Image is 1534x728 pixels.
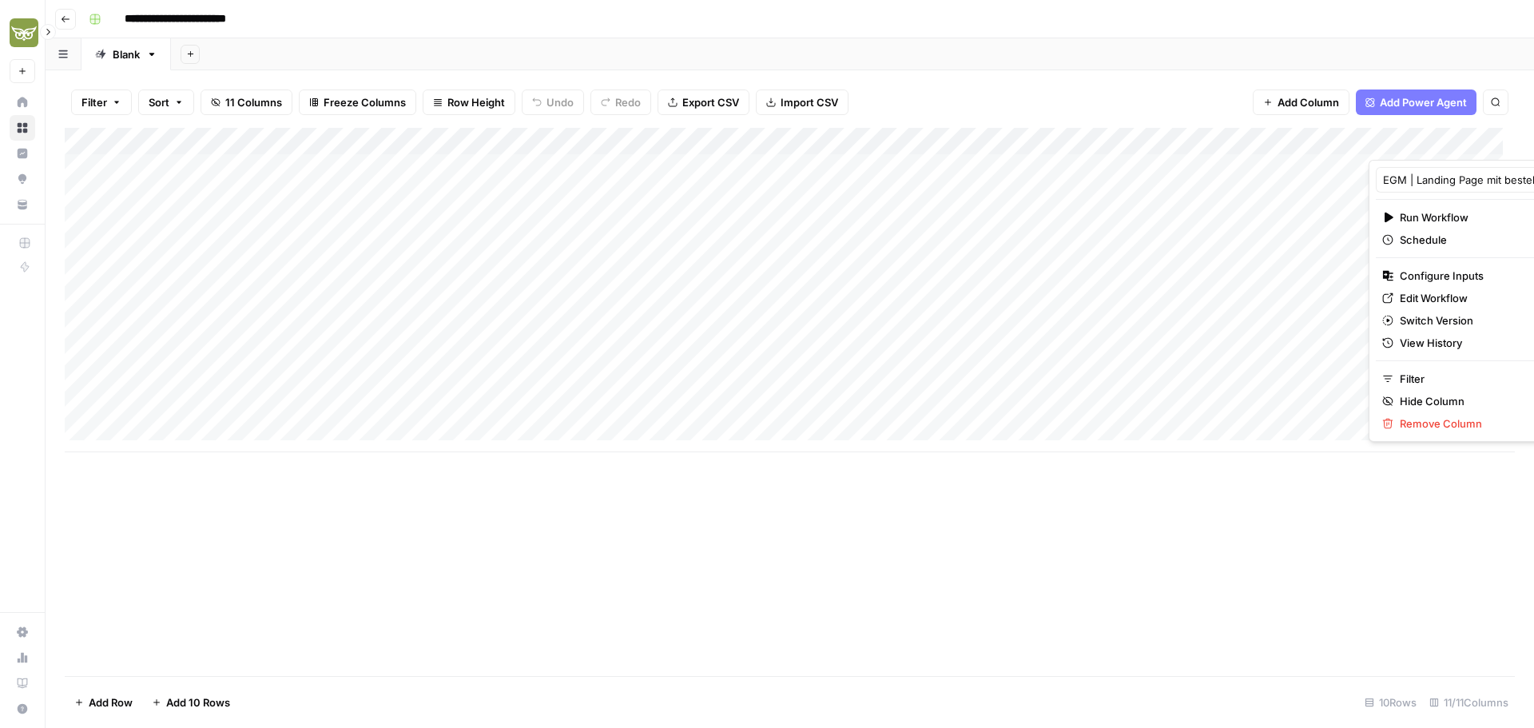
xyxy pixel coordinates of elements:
[10,18,38,47] img: Evergreen Media Logo
[138,90,194,115] button: Sort
[1400,312,1524,328] span: Switch Version
[1423,690,1515,715] div: 11/11 Columns
[299,90,416,115] button: Freeze Columns
[89,694,133,710] span: Add Row
[658,90,749,115] button: Export CSV
[1356,90,1476,115] button: Add Power Agent
[423,90,515,115] button: Row Height
[10,619,35,645] a: Settings
[10,90,35,115] a: Home
[142,690,240,715] button: Add 10 Rows
[81,94,107,110] span: Filter
[113,46,140,62] div: Blank
[1400,209,1524,225] span: Run Workflow
[756,90,848,115] button: Import CSV
[1278,94,1339,110] span: Add Column
[1380,94,1467,110] span: Add Power Agent
[682,94,739,110] span: Export CSV
[10,115,35,141] a: Browse
[590,90,651,115] button: Redo
[10,696,35,722] button: Help + Support
[10,141,35,166] a: Insights
[149,94,169,110] span: Sort
[447,94,505,110] span: Row Height
[10,166,35,192] a: Opportunities
[1253,90,1349,115] button: Add Column
[10,645,35,670] a: Usage
[81,38,171,70] a: Blank
[324,94,406,110] span: Freeze Columns
[546,94,574,110] span: Undo
[71,90,132,115] button: Filter
[781,94,838,110] span: Import CSV
[1358,690,1423,715] div: 10 Rows
[615,94,641,110] span: Redo
[166,694,230,710] span: Add 10 Rows
[65,690,142,715] button: Add Row
[10,670,35,696] a: Learning Hub
[225,94,282,110] span: 11 Columns
[201,90,292,115] button: 11 Columns
[10,192,35,217] a: Your Data
[10,13,35,53] button: Workspace: Evergreen Media
[522,90,584,115] button: Undo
